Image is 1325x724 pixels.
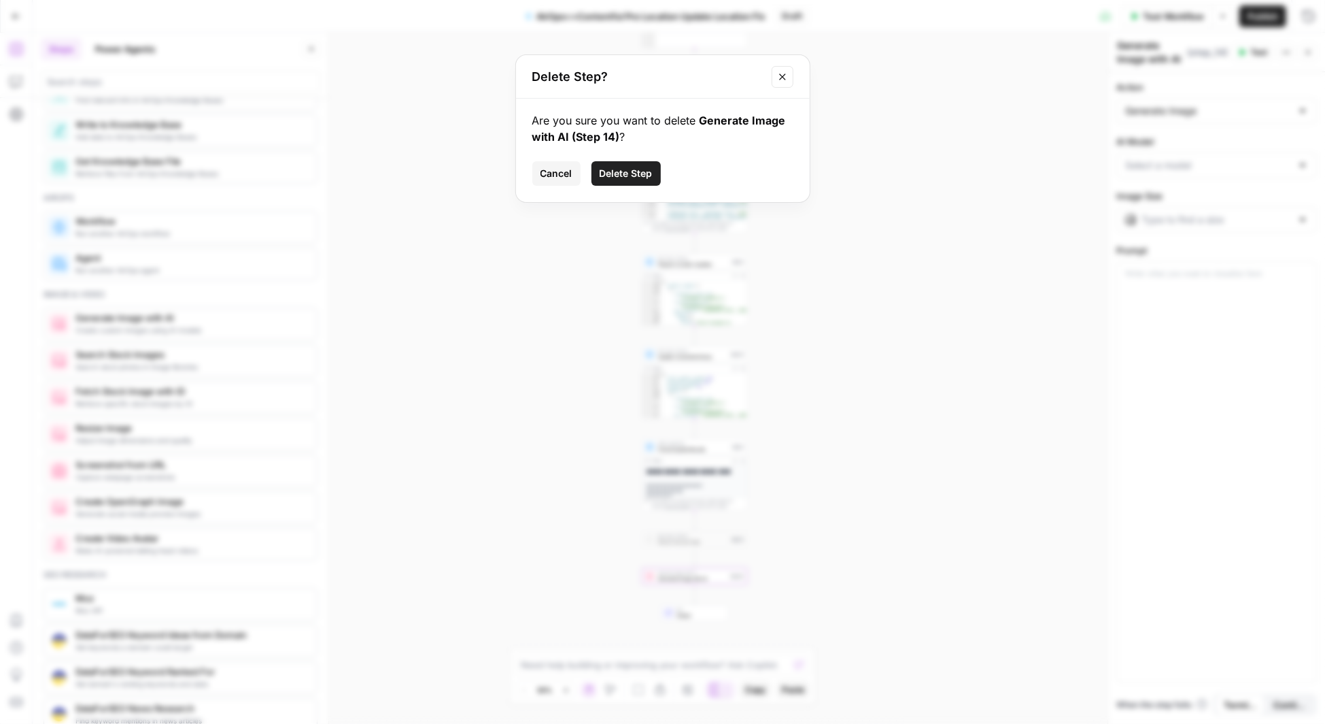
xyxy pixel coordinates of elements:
div: Are you sure you want to delete ? [532,112,793,145]
button: Cancel [532,161,581,186]
span: Cancel [540,167,572,180]
button: Close modal [772,66,793,88]
h2: Delete Step? [532,67,763,86]
span: Delete Step [600,167,653,180]
button: Delete Step [591,161,661,186]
